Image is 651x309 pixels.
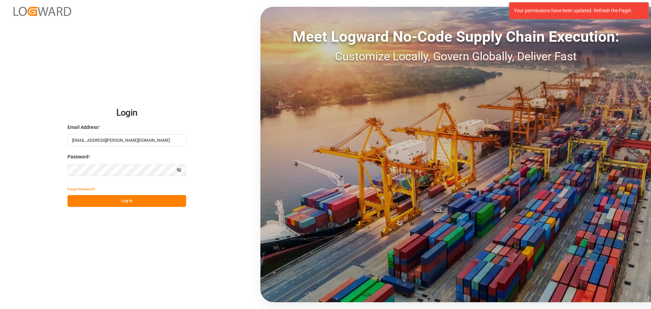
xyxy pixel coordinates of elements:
span: Password [67,153,88,160]
div: Your permissions have been updated. Refresh the Page!. [514,7,639,14]
div: Meet Logward No-Code Supply Chain Execution: [260,25,651,48]
button: Forgot Password? [67,183,95,195]
span: Email Address [67,124,98,131]
h2: Login [67,102,186,124]
div: Customize Locally, Govern Globally, Deliver Fast [260,48,651,65]
input: Enter your email [67,134,186,146]
img: Logward_new_orange.png [14,7,71,16]
button: Log In [67,195,186,207]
